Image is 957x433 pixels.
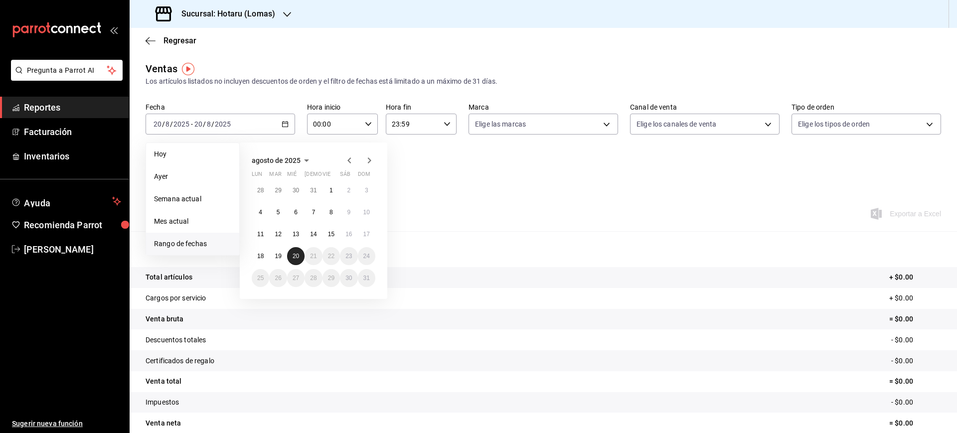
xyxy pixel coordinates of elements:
abbr: 26 de agosto de 2025 [275,275,281,282]
abbr: 8 de agosto de 2025 [329,209,333,216]
span: agosto de 2025 [252,156,301,164]
input: ---- [173,120,190,128]
abbr: 14 de agosto de 2025 [310,231,317,238]
abbr: 1 de agosto de 2025 [329,187,333,194]
p: = $0.00 [889,418,941,429]
span: Ayuda [24,195,108,207]
span: - [191,120,193,128]
abbr: 20 de agosto de 2025 [293,253,299,260]
span: Pregunta a Parrot AI [27,65,107,76]
span: Semana actual [154,194,231,204]
button: 7 de agosto de 2025 [305,203,322,221]
abbr: 19 de agosto de 2025 [275,253,281,260]
abbr: 16 de agosto de 2025 [345,231,352,238]
span: Facturación [24,125,121,139]
button: 13 de agosto de 2025 [287,225,305,243]
span: Sugerir nueva función [12,419,121,429]
button: 16 de agosto de 2025 [340,225,357,243]
button: 21 de agosto de 2025 [305,247,322,265]
p: + $0.00 [889,293,941,303]
span: Elige los canales de venta [637,119,716,129]
p: Venta bruta [146,314,183,324]
abbr: miércoles [287,171,297,181]
button: Pregunta a Parrot AI [11,60,123,81]
button: 9 de agosto de 2025 [340,203,357,221]
p: = $0.00 [889,376,941,387]
input: -- [194,120,203,128]
button: 26 de agosto de 2025 [269,269,287,287]
span: Elige los tipos de orden [798,119,870,129]
p: Venta total [146,376,181,387]
label: Marca [469,104,618,111]
span: Inventarios [24,149,121,163]
label: Fecha [146,104,295,111]
button: 10 de agosto de 2025 [358,203,375,221]
button: 18 de agosto de 2025 [252,247,269,265]
span: Regresar [163,36,196,45]
button: 1 de agosto de 2025 [322,181,340,199]
button: 27 de agosto de 2025 [287,269,305,287]
button: 31 de agosto de 2025 [358,269,375,287]
abbr: 30 de agosto de 2025 [345,275,352,282]
h3: Sucursal: Hotaru (Lomas) [173,8,275,20]
abbr: sábado [340,171,350,181]
p: = $0.00 [889,314,941,324]
abbr: 23 de agosto de 2025 [345,253,352,260]
div: Ventas [146,61,177,76]
abbr: martes [269,171,281,181]
abbr: 4 de agosto de 2025 [259,209,262,216]
button: 11 de agosto de 2025 [252,225,269,243]
button: 20 de agosto de 2025 [287,247,305,265]
abbr: 2 de agosto de 2025 [347,187,350,194]
p: - $0.00 [891,397,941,408]
abbr: 29 de agosto de 2025 [328,275,334,282]
span: [PERSON_NAME] [24,243,121,256]
abbr: 15 de agosto de 2025 [328,231,334,238]
p: + $0.00 [889,272,941,283]
span: / [170,120,173,128]
button: 31 de julio de 2025 [305,181,322,199]
button: 19 de agosto de 2025 [269,247,287,265]
p: Impuestos [146,397,179,408]
button: 23 de agosto de 2025 [340,247,357,265]
span: Recomienda Parrot [24,218,121,232]
button: 4 de agosto de 2025 [252,203,269,221]
abbr: 28 de agosto de 2025 [310,275,317,282]
abbr: viernes [322,171,330,181]
label: Canal de venta [630,104,780,111]
abbr: 6 de agosto de 2025 [294,209,298,216]
label: Hora inicio [307,104,378,111]
button: 17 de agosto de 2025 [358,225,375,243]
p: Resumen [146,243,941,255]
abbr: 12 de agosto de 2025 [275,231,281,238]
p: - $0.00 [891,356,941,366]
button: agosto de 2025 [252,154,313,166]
button: 22 de agosto de 2025 [322,247,340,265]
span: / [211,120,214,128]
span: Ayer [154,171,231,182]
span: Hoy [154,149,231,159]
abbr: 30 de julio de 2025 [293,187,299,194]
abbr: 28 de julio de 2025 [257,187,264,194]
abbr: 10 de agosto de 2025 [363,209,370,216]
p: - $0.00 [891,335,941,345]
button: 30 de agosto de 2025 [340,269,357,287]
abbr: 21 de agosto de 2025 [310,253,317,260]
button: 12 de agosto de 2025 [269,225,287,243]
span: Elige las marcas [475,119,526,129]
button: 28 de julio de 2025 [252,181,269,199]
label: Tipo de orden [792,104,941,111]
span: / [162,120,165,128]
p: Venta neta [146,418,181,429]
abbr: lunes [252,171,262,181]
abbr: 27 de agosto de 2025 [293,275,299,282]
p: Total artículos [146,272,192,283]
abbr: 24 de agosto de 2025 [363,253,370,260]
p: Cargos por servicio [146,293,206,303]
button: Regresar [146,36,196,45]
button: open_drawer_menu [110,26,118,34]
img: Tooltip marker [182,63,194,75]
abbr: 22 de agosto de 2025 [328,253,334,260]
abbr: 18 de agosto de 2025 [257,253,264,260]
